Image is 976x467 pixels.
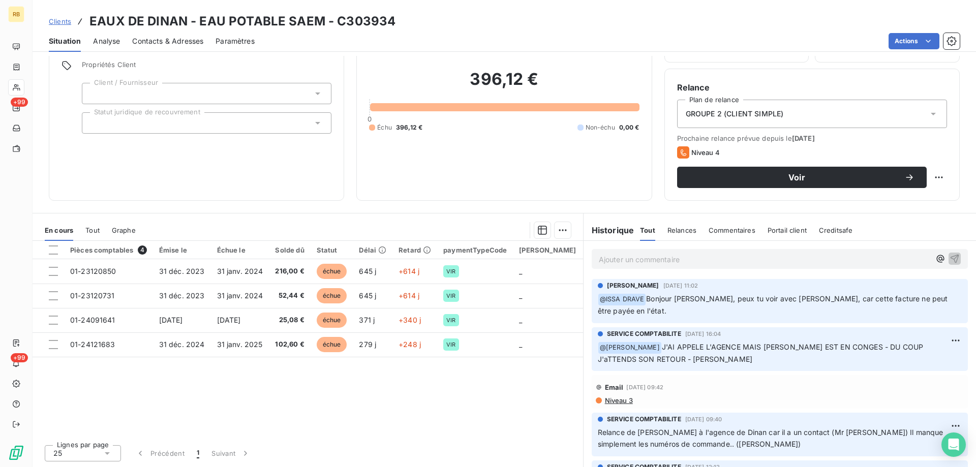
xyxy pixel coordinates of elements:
span: échue [317,288,347,303]
div: Pièces comptables [70,245,147,255]
span: 396,12 € [396,123,422,132]
img: Logo LeanPay [8,445,24,461]
span: VIR [446,293,455,299]
span: échue [317,313,347,328]
span: En cours [45,226,73,234]
div: [PERSON_NAME] [519,246,576,254]
span: 645 j [359,267,376,275]
span: VIR [446,317,455,323]
span: 645 j [359,291,376,300]
span: 0 [368,115,372,123]
span: Situation [49,36,81,46]
span: J'AI APPELE L'AGENCE MAIS [PERSON_NAME] EST EN CONGES - DU COUP J'aTTENDS SON RETOUR - [PERSON_NAME] [598,343,926,363]
div: Solde dû [275,246,304,254]
span: 01-23120850 [70,267,116,275]
span: Relance de [PERSON_NAME] à l'agence de Dinan car il a un contact (Mr [PERSON_NAME]) Il manque sim... [598,428,945,448]
span: échue [317,337,347,352]
span: 279 j [359,340,376,349]
div: Échue le [217,246,263,254]
span: Clients [49,17,71,25]
span: VIR [446,268,455,274]
span: [DATE] 11:02 [663,283,698,289]
h2: 396,12 € [369,69,639,100]
span: 31 janv. 2025 [217,340,263,349]
button: Précédent [129,443,191,464]
span: 31 janv. 2024 [217,291,263,300]
div: Open Intercom Messenger [941,432,966,457]
h6: Relance [677,81,947,94]
span: Niveau 3 [604,396,633,404]
div: Délai [359,246,386,254]
a: Clients [49,16,71,26]
div: Émise le [159,246,205,254]
span: +99 [11,353,28,362]
span: [DATE] [159,316,183,324]
span: 31 déc. 2023 [159,267,205,275]
span: 25,08 € [275,315,304,325]
button: Suivant [205,443,257,464]
span: [DATE] 09:42 [626,384,663,390]
span: échue [317,264,347,279]
span: Contacts & Adresses [132,36,203,46]
span: [DATE] [792,134,815,142]
span: Commentaires [709,226,755,234]
span: SERVICE COMPTABILITE [607,329,681,338]
span: Creditsafe [819,226,853,234]
span: [DATE] 16:04 [685,331,721,337]
span: Non-échu [586,123,615,132]
span: Échu [377,123,392,132]
span: _ [519,267,522,275]
input: Ajouter une valeur [90,118,99,128]
span: 0,00 € [619,123,639,132]
span: 102,60 € [275,339,304,350]
span: 52,44 € [275,291,304,301]
span: Portail client [768,226,807,234]
span: +99 [11,98,28,107]
span: Graphe [112,226,136,234]
span: Voir [689,173,904,181]
span: Bonjour [PERSON_NAME], peux tu voir avec [PERSON_NAME], car cette facture ne peut être payée en l... [598,294,950,315]
span: 216,00 € [275,266,304,276]
span: 01-24121683 [70,340,115,349]
span: GROUPE 2 (CLIENT SIMPLE) [686,109,784,119]
span: [DATE] [217,316,241,324]
div: Statut [317,246,347,254]
h6: Historique [584,224,634,236]
span: 01-24091641 [70,316,115,324]
span: @ ISSA DRAVE [598,294,646,305]
span: Relances [667,226,696,234]
span: +248 j [399,340,421,349]
span: Paramètres [216,36,255,46]
span: Propriétés Client [82,60,331,75]
span: Tout [85,226,100,234]
span: VIR [446,341,455,348]
input: Ajouter une valeur [90,89,99,98]
span: [DATE] 09:40 [685,416,722,422]
span: Analyse [93,36,120,46]
span: 31 janv. 2024 [217,267,263,275]
span: Email [605,383,624,391]
span: +614 j [399,267,419,275]
span: SERVICE COMPTABILITE [607,415,681,424]
span: Prochaine relance prévue depuis le [677,134,947,142]
div: Retard [399,246,431,254]
span: @ [PERSON_NAME] [598,342,661,354]
span: 371 j [359,316,375,324]
span: 25 [53,448,62,458]
button: 1 [191,443,205,464]
button: Actions [889,33,939,49]
span: 31 déc. 2024 [159,340,205,349]
span: _ [519,316,522,324]
div: RB [8,6,24,22]
span: _ [519,291,522,300]
span: Tout [640,226,655,234]
span: [PERSON_NAME] [607,281,659,290]
span: Niveau 4 [691,148,720,157]
h3: EAUX DE DINAN - EAU POTABLE SAEM - C303934 [89,12,395,30]
span: +340 j [399,316,421,324]
div: paymentTypeCode [443,246,507,254]
span: _ [519,340,522,349]
span: +614 j [399,291,419,300]
span: 4 [138,245,147,255]
button: Voir [677,167,927,188]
